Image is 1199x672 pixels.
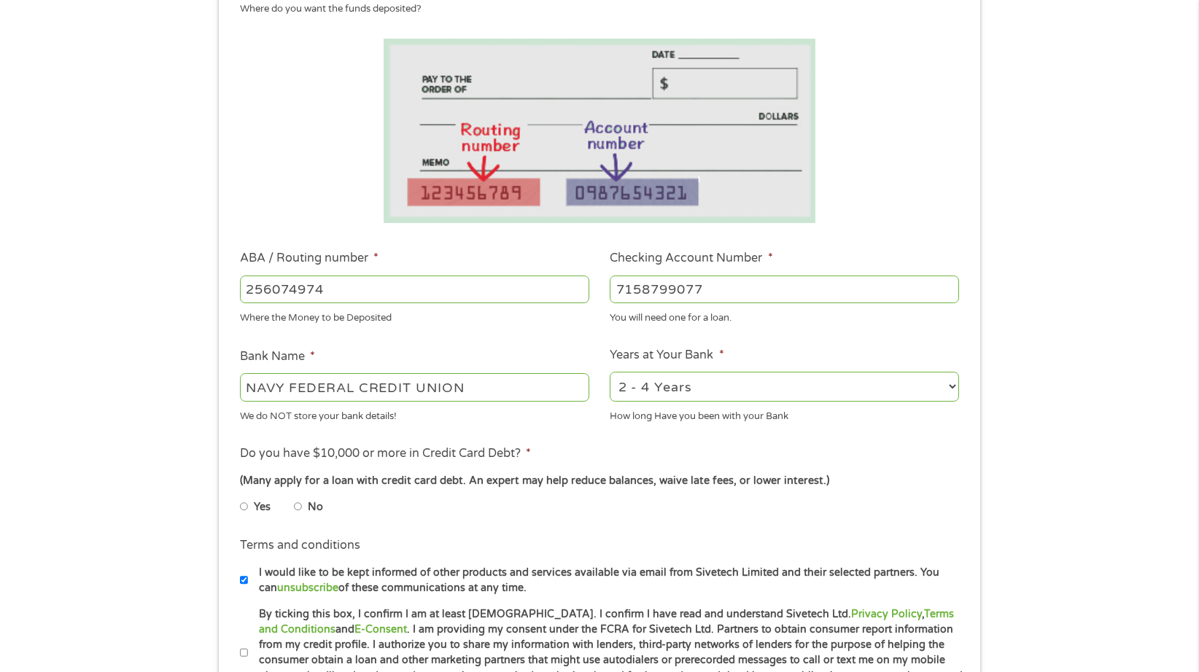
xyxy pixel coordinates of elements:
[254,499,271,515] label: Yes
[610,276,959,303] input: 345634636
[240,276,589,303] input: 263177916
[240,306,589,326] div: Where the Money to be Deposited
[851,608,922,620] a: Privacy Policy
[610,251,772,266] label: Checking Account Number
[248,565,963,596] label: I would like to be kept informed of other products and services available via email from Sivetech...
[610,348,723,363] label: Years at Your Bank
[240,2,949,17] div: Where do you want the funds deposited?
[240,251,379,266] label: ABA / Routing number
[240,446,531,461] label: Do you have $10,000 or more in Credit Card Debt?
[240,473,959,489] div: (Many apply for a loan with credit card debt. An expert may help reduce balances, waive late fees...
[610,404,959,423] div: How long Have you been with your Bank
[240,538,360,553] label: Terms and conditions
[277,582,338,594] a: unsubscribe
[308,499,323,515] label: No
[384,39,815,223] img: Routing number location
[354,623,407,636] a: E-Consent
[240,349,315,364] label: Bank Name
[610,306,959,326] div: You will need one for a loan.
[259,608,954,636] a: Terms and Conditions
[240,404,589,423] div: We do NOT store your bank details!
